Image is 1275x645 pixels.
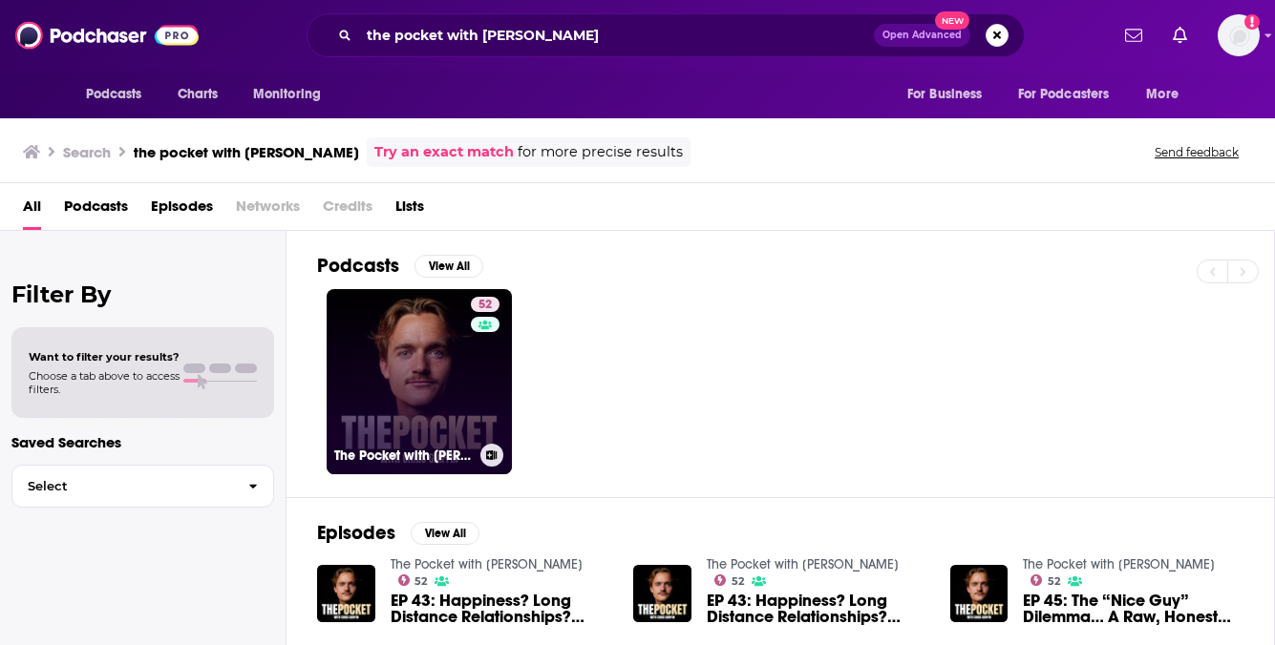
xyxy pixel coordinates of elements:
[11,281,274,308] h2: Filter By
[253,81,321,108] span: Monitoring
[1218,14,1260,56] button: Show profile menu
[633,565,691,623] img: EP 43: Happiness? Long Distance Relationships? Toxic Work Environment? | Chris Griffin Q&A
[1146,81,1179,108] span: More
[391,593,611,625] a: EP 43: Happiness? Long Distance Relationships? Toxic Work Environment? | Chris Griffin Q&A
[707,593,927,625] a: EP 43: Happiness? Long Distance Relationships? Toxic Work Environment? | Chris Griffin Q&A
[707,593,927,625] span: EP 43: Happiness? Long Distance Relationships? Toxic Work Environment? | [PERSON_NAME] Q&A
[323,191,372,230] span: Credits
[395,191,424,230] a: Lists
[518,141,683,163] span: for more precise results
[1023,593,1243,625] a: EP 45: The “Nice Guy” Dilemma… A Raw, Honest Chat With Dean Lucas & Chris Griffin
[398,574,428,586] a: 52
[414,255,483,278] button: View All
[178,81,219,108] span: Charts
[1006,76,1137,113] button: open menu
[63,143,111,161] h3: Search
[29,369,180,396] span: Choose a tab above to access filters.
[882,31,962,40] span: Open Advanced
[874,24,970,47] button: Open AdvancedNew
[1149,144,1244,160] button: Send feedback
[714,574,744,586] a: 52
[471,297,499,312] a: 52
[732,577,744,586] span: 52
[391,593,611,625] span: EP 43: Happiness? Long Distance Relationships? Toxic Work Environment? | [PERSON_NAME] Q&A
[334,447,473,464] h3: The Pocket with [PERSON_NAME]
[1048,577,1060,586] span: 52
[151,191,213,230] a: Episodes
[12,480,233,492] span: Select
[894,76,1007,113] button: open menu
[317,254,483,278] a: PodcastsView All
[317,521,479,545] a: EpisodesView All
[411,522,479,545] button: View All
[165,76,230,113] a: Charts
[1244,14,1260,30] svg: Add a profile image
[86,81,142,108] span: Podcasts
[317,565,375,623] img: EP 43: Happiness? Long Distance Relationships? Toxic Work Environment? | Chris Griffin Q&A
[1218,14,1260,56] span: Logged in as heidi.egloff
[359,20,874,51] input: Search podcasts, credits, & more...
[374,141,514,163] a: Try an exact match
[240,76,346,113] button: open menu
[11,465,274,508] button: Select
[327,289,512,474] a: 52The Pocket with [PERSON_NAME]
[73,76,167,113] button: open menu
[1023,556,1215,572] a: The Pocket with Chris Griffin
[134,143,359,161] h3: the pocket with [PERSON_NAME]
[11,433,274,451] p: Saved Searches
[317,521,395,545] h2: Episodes
[478,296,492,315] span: 52
[29,350,180,364] span: Want to filter your results?
[1018,81,1110,108] span: For Podcasters
[317,254,399,278] h2: Podcasts
[15,17,199,53] img: Podchaser - Follow, Share and Rate Podcasts
[1165,19,1195,52] a: Show notifications dropdown
[23,191,41,230] a: All
[1023,593,1243,625] span: EP 45: The “Nice Guy” Dilemma… A Raw, Honest Chat With [PERSON_NAME] & [PERSON_NAME]
[64,191,128,230] a: Podcasts
[1117,19,1150,52] a: Show notifications dropdown
[391,556,583,572] a: The Pocket with Chris Griffin
[236,191,300,230] span: Networks
[1133,76,1202,113] button: open menu
[707,556,899,572] a: The Pocket with Chris Griffin
[307,13,1025,57] div: Search podcasts, credits, & more...
[907,81,983,108] span: For Business
[935,11,969,30] span: New
[1218,14,1260,56] img: User Profile
[950,565,1009,623] img: EP 45: The “Nice Guy” Dilemma… A Raw, Honest Chat With Dean Lucas & Chris Griffin
[414,577,427,586] span: 52
[1031,574,1060,586] a: 52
